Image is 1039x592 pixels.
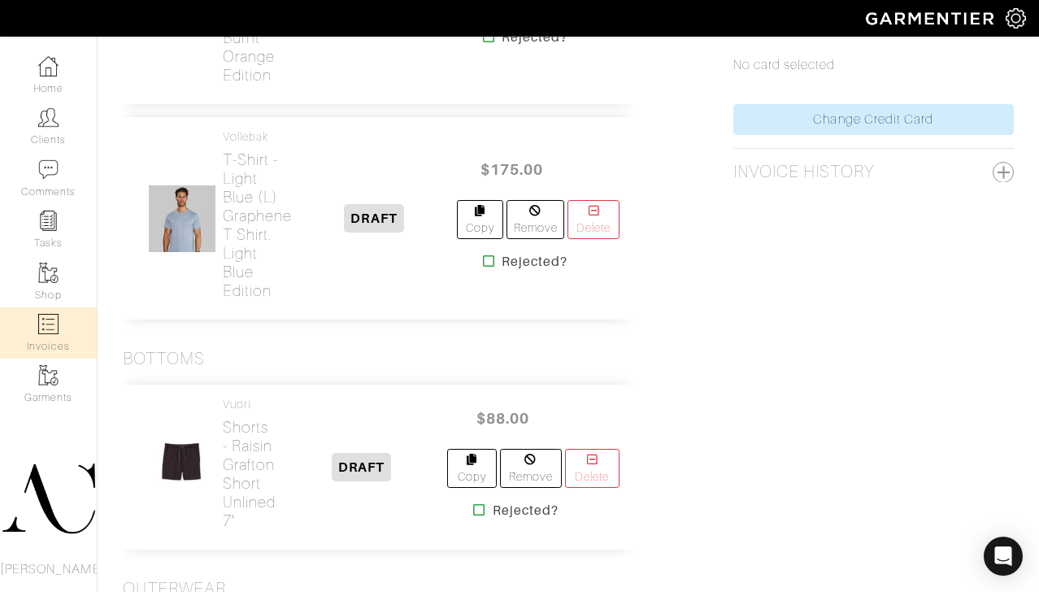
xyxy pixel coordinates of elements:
img: orders-icon-0abe47150d42831381b5fb84f609e132dff9fe21cb692f30cb5eec754e2cba89.png [38,314,59,334]
a: Vuori Shorts - RaisinGrafton Short Unlined 7" [223,398,276,530]
img: clients-icon-6bae9207a08558b7cb47a8932f037763ab4055f8c8b6bfacd5dc20c3e0201464.png [38,107,59,128]
h3: Bottoms [123,349,205,369]
h2: T-Shirt - Light Blue (L) Graphene T Shirt. Light Blue edition [223,150,292,300]
a: Remove [506,200,564,239]
div: Open Intercom Messenger [984,537,1023,576]
strong: Rejected? [502,28,567,47]
img: dashboard-icon-dbcd8f5a0b271acd01030246c82b418ddd0df26cd7fceb0bd07c9910d44c42f6.png [38,56,59,76]
span: DRAFT [344,204,403,233]
a: Copy [457,200,503,239]
h2: Shorts - Raisin Grafton Short Unlined 7" [223,418,276,530]
a: Delete [565,449,619,488]
h4: Vollebak [223,130,292,144]
p: No card selected [733,55,1014,75]
a: Copy [447,449,497,488]
h4: Vuori [223,398,276,411]
a: Delete [567,200,619,239]
img: Vus4k6yKjfjE77Ajmodd3X5h [154,433,210,502]
span: DRAFT [332,453,391,481]
a: Remove [500,449,562,488]
strong: Rejected? [502,252,567,272]
img: 6iELUFHp114Van1pdoVyF8gz [148,185,216,253]
h2: Invoice History [733,162,875,182]
img: garmentier-logo-header-white-b43fb05a5012e4ada735d5af1a66efaba907eab6374d6393d1fbf88cb4ef424d.png [858,4,1006,33]
a: Vollebak T-Shirt - Light Blue (L)Graphene T Shirt. Light Blue edition [223,130,292,300]
span: $88.00 [454,401,551,436]
strong: Rejected? [493,501,559,520]
img: reminder-icon-8004d30b9f0a5d33ae49ab947aed9ed385cf756f9e5892f1edd6e32f2345188e.png [38,211,59,231]
img: garments-icon-b7da505a4dc4fd61783c78ac3ca0ef83fa9d6f193b1c9dc38574b1d14d53ca28.png [38,365,59,385]
img: gear-icon-white-bd11855cb880d31180b6d7d6211b90ccbf57a29d726f0c71d8c61bd08dd39cc2.png [1006,8,1026,28]
a: Change Credit Card [733,104,1014,135]
span: $175.00 [463,152,561,187]
img: comment-icon-a0a6a9ef722e966f86d9cbdc48e553b5cf19dbc54f86b18d962a5391bc8f6eb6.png [38,159,59,180]
img: garments-icon-b7da505a4dc4fd61783c78ac3ca0ef83fa9d6f193b1c9dc38574b1d14d53ca28.png [38,263,59,283]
